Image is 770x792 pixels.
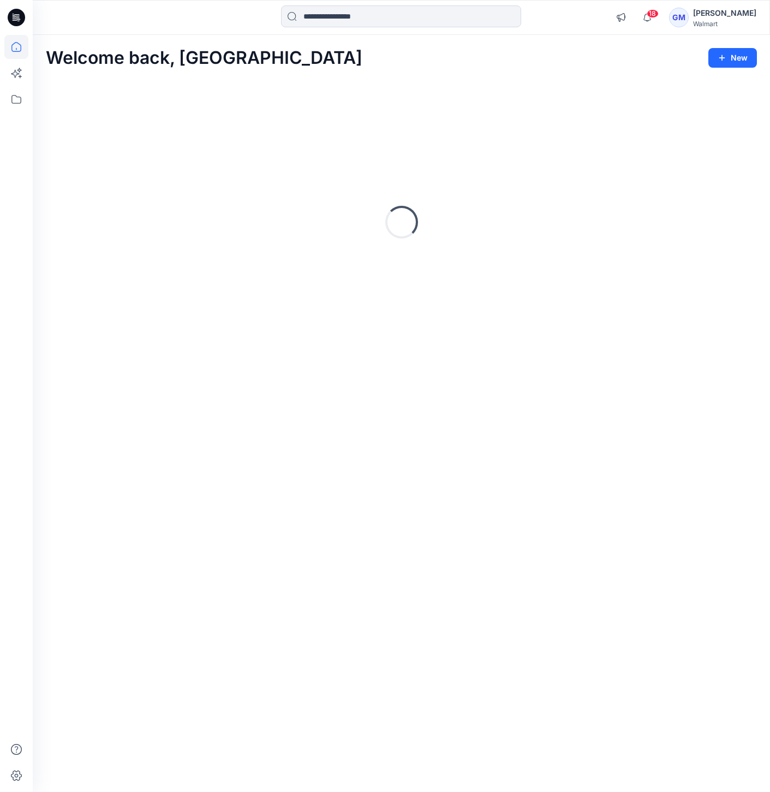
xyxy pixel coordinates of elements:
[669,8,689,27] div: GM
[46,48,362,68] h2: Welcome back, [GEOGRAPHIC_DATA]
[647,9,659,18] span: 18
[708,48,757,68] button: New
[693,7,756,20] div: [PERSON_NAME]
[693,20,756,28] div: Walmart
